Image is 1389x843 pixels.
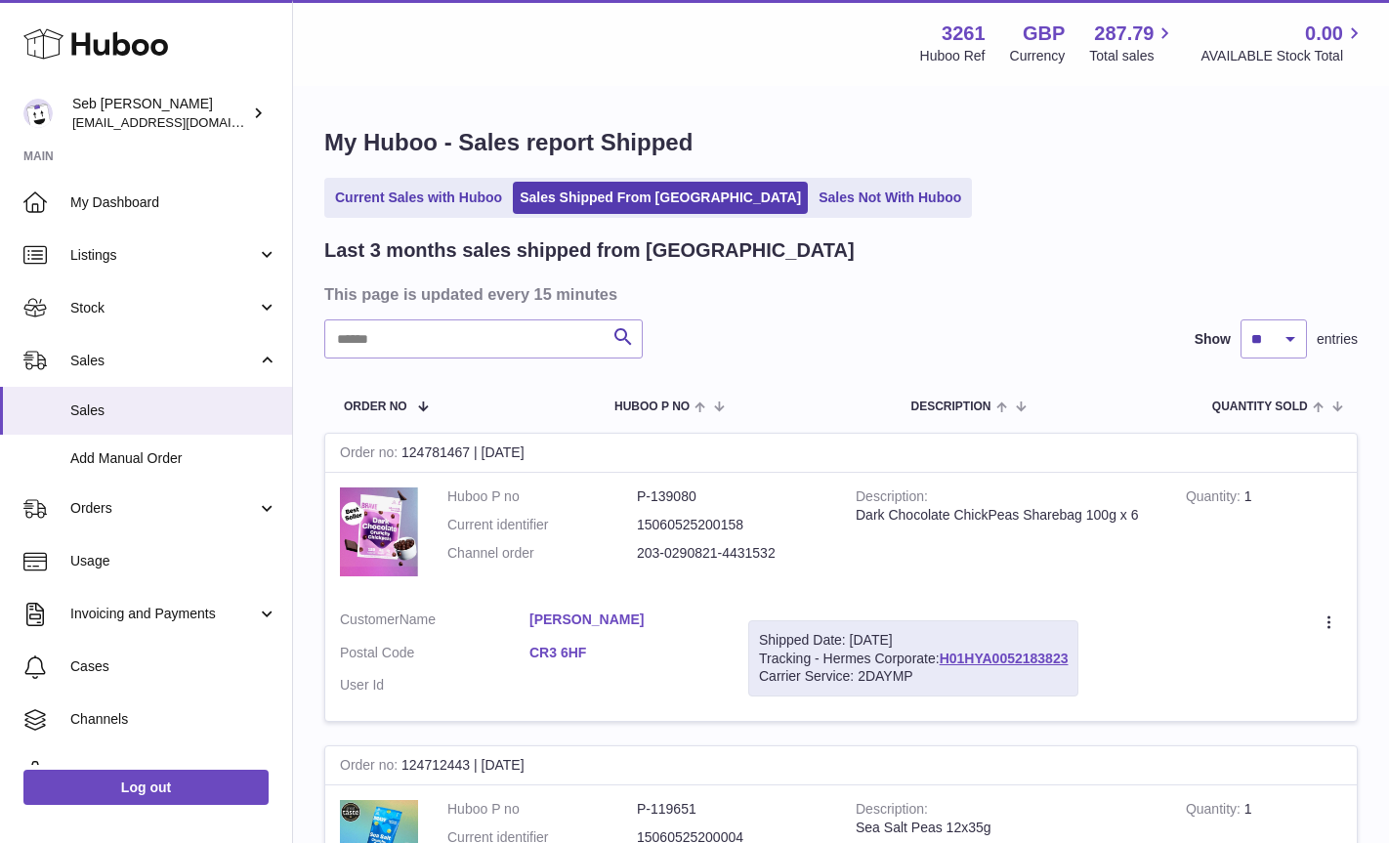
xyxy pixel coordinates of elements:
dt: Channel order [447,544,637,563]
dt: Current identifier [447,516,637,534]
span: [EMAIL_ADDRESS][DOMAIN_NAME] [72,114,287,130]
a: Current Sales with Huboo [328,182,509,214]
img: ecom@bravefoods.co.uk [23,99,53,128]
h2: Last 3 months sales shipped from [GEOGRAPHIC_DATA] [324,237,855,264]
span: Stock [70,299,257,317]
dt: Postal Code [340,644,529,667]
strong: GBP [1023,21,1065,47]
a: 287.79 Total sales [1089,21,1176,65]
div: Huboo Ref [920,47,986,65]
strong: Description [856,801,928,822]
dd: P-119651 [637,800,826,819]
strong: Description [856,488,928,509]
a: 0.00 AVAILABLE Stock Total [1200,21,1366,65]
dt: User Id [340,676,529,695]
a: Sales Not With Huboo [812,182,968,214]
span: Listings [70,246,257,265]
span: Channels [70,710,277,729]
img: 32611658329185.jpg [340,487,418,576]
span: Sales [70,401,277,420]
a: [PERSON_NAME] [529,611,719,629]
span: Total sales [1089,47,1176,65]
span: AVAILABLE Stock Total [1200,47,1366,65]
span: My Dashboard [70,193,277,212]
a: Sales Shipped From [GEOGRAPHIC_DATA] [513,182,808,214]
div: Currency [1010,47,1066,65]
div: 124781467 | [DATE] [325,434,1357,473]
dd: 15060525200158 [637,516,826,534]
strong: Quantity [1186,488,1244,509]
span: Huboo P no [614,400,690,413]
span: Sales [70,352,257,370]
h1: My Huboo - Sales report Shipped [324,127,1358,158]
div: Carrier Service: 2DAYMP [759,667,1068,686]
h3: This page is updated every 15 minutes [324,283,1353,305]
div: Seb [PERSON_NAME] [72,95,248,132]
span: 0.00 [1305,21,1343,47]
a: H01HYA0052183823 [940,651,1069,666]
label: Show [1195,330,1231,349]
dd: P-139080 [637,487,826,506]
a: Log out [23,770,269,805]
dt: Name [340,611,529,634]
span: Cases [70,657,277,676]
a: CR3 6HF [529,644,719,662]
span: Customer [340,611,400,627]
dt: Huboo P no [447,487,637,506]
span: Order No [344,400,407,413]
strong: Order no [340,757,401,778]
dd: 203-0290821-4431532 [637,544,826,563]
span: 287.79 [1094,21,1154,47]
div: Sea Salt Peas 12x35g [856,819,1157,837]
span: Description [910,400,990,413]
strong: Order no [340,444,401,465]
span: Quantity Sold [1212,400,1308,413]
div: 124712443 | [DATE] [325,746,1357,785]
span: Settings [70,763,277,781]
span: Orders [70,499,257,518]
span: Usage [70,552,277,570]
span: entries [1317,330,1358,349]
div: Tracking - Hermes Corporate: [748,620,1078,697]
strong: Quantity [1186,801,1244,822]
strong: 3261 [942,21,986,47]
div: Dark Chocolate ChickPeas Sharebag 100g x 6 [856,506,1157,525]
td: 1 [1171,473,1357,596]
span: Invoicing and Payments [70,605,257,623]
dt: Huboo P no [447,800,637,819]
div: Shipped Date: [DATE] [759,631,1068,650]
span: Add Manual Order [70,449,277,468]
